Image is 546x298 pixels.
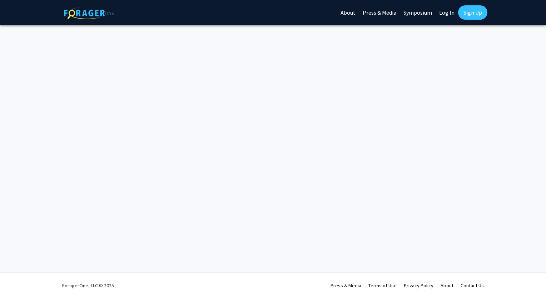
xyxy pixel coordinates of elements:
[62,273,114,298] div: ForagerOne, LLC © 2025
[461,282,484,289] a: Contact Us
[331,282,361,289] a: Press & Media
[404,282,433,289] a: Privacy Policy
[441,282,453,289] a: About
[368,282,397,289] a: Terms of Use
[458,5,487,20] a: Sign Up
[64,7,114,19] img: ForagerOne Logo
